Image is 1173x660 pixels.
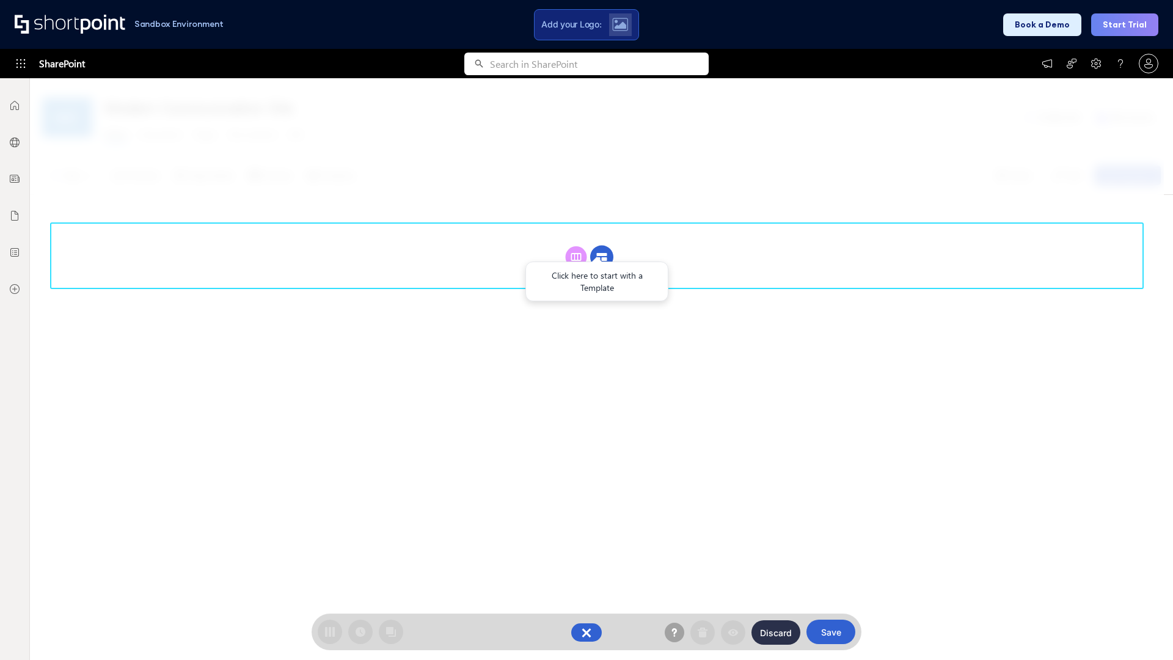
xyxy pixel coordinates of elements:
iframe: Chat Widget [1112,601,1173,660]
span: SharePoint [39,49,85,78]
button: Discard [751,620,800,645]
img: Upload logo [612,18,628,31]
button: Start Trial [1091,13,1158,36]
button: Save [806,620,855,644]
button: Book a Demo [1003,13,1081,36]
input: Search in SharePoint [490,53,709,75]
h1: Sandbox Environment [134,21,224,28]
span: Add your Logo: [541,19,601,30]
